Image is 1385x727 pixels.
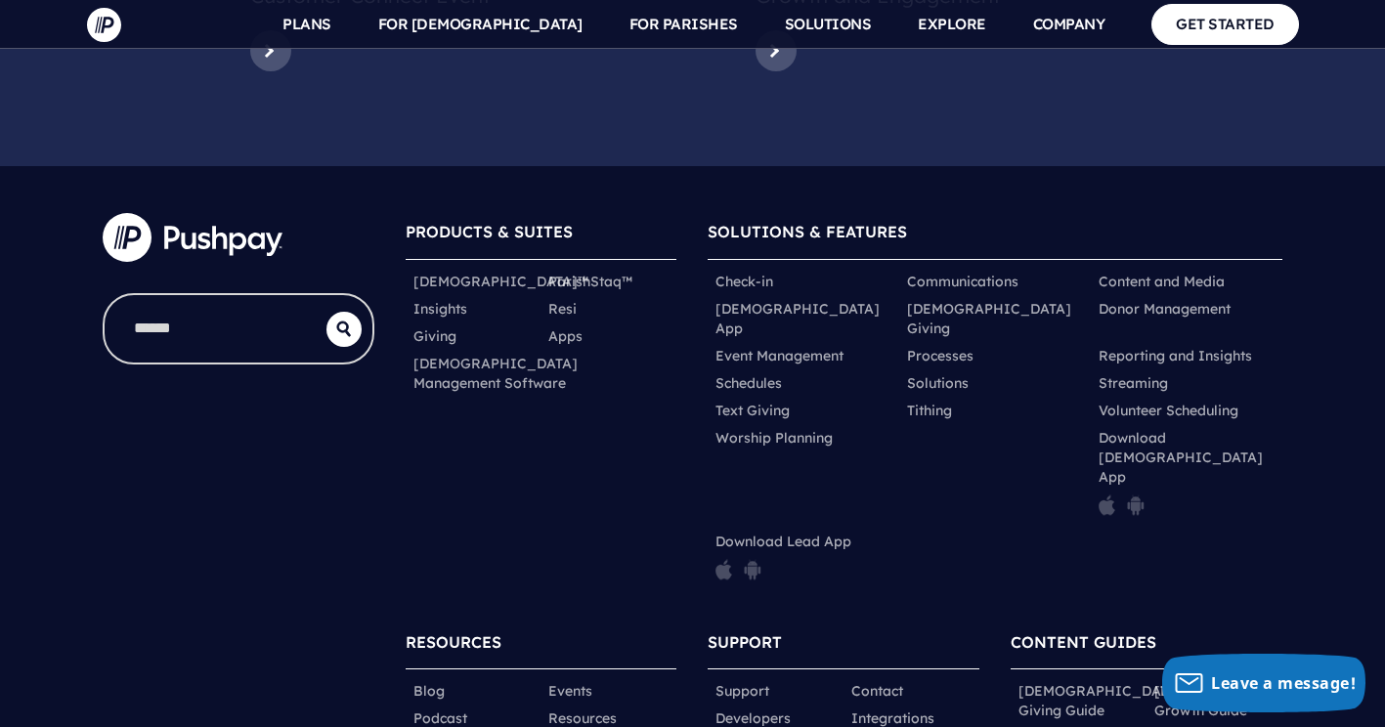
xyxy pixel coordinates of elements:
a: ParishStaq™ [548,272,632,291]
a: Contact [851,681,903,701]
a: Schedules [715,373,782,393]
a: Solutions [907,373,969,393]
a: Check-in [715,272,773,291]
a: Events [548,681,592,701]
a: Giving [413,326,456,346]
li: Download Lead App [708,528,899,592]
a: Volunteer Scheduling [1099,401,1238,420]
a: GET STARTED [1151,4,1299,44]
img: pp_icon_gplay.png [1127,494,1145,516]
a: Worship Planning [715,428,833,448]
h6: CONTENT GUIDES [1011,623,1282,669]
a: Apps [548,326,583,346]
a: Event Management [715,346,844,365]
a: Support [715,681,769,701]
h6: SOLUTIONS & FEATURES [708,213,1282,259]
a: [DEMOGRAPHIC_DATA] Giving [907,299,1083,338]
a: Blog [413,681,445,701]
a: Content and Media [1099,272,1225,291]
a: Communications [907,272,1018,291]
a: Donor Management [1099,299,1231,319]
a: [DEMOGRAPHIC_DATA]™ [413,272,588,291]
a: Resi [548,299,577,319]
a: Streaming [1099,373,1168,393]
a: Processes [907,346,974,365]
img: pp_icon_appstore.png [1099,494,1115,516]
img: pp_icon_appstore.png [715,559,732,580]
a: Tithing [907,401,952,420]
h6: PRODUCTS & SUITES [406,213,677,259]
a: Text Giving [715,401,790,420]
a: Reporting and Insights [1099,346,1252,365]
a: [DEMOGRAPHIC_DATA] Giving Guide [1018,681,1183,720]
img: pp_icon_gplay.png [744,559,761,580]
a: Insights [413,299,467,319]
a: [DEMOGRAPHIC_DATA] Management Software [413,354,578,393]
li: Download [DEMOGRAPHIC_DATA] App [1091,424,1282,528]
a: [DEMOGRAPHIC_DATA] App [715,299,891,338]
h6: SUPPORT [708,623,979,669]
h6: RESOURCES [406,623,677,669]
span: Leave a message! [1211,672,1356,694]
button: Leave a message! [1162,654,1365,712]
a: [DEMOGRAPHIC_DATA] Growth Guide [1154,681,1319,720]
